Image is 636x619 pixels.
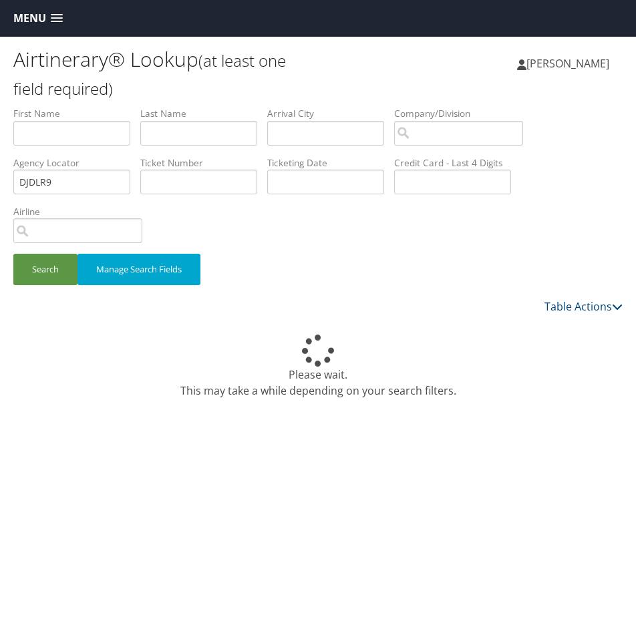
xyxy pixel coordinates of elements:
[394,107,533,120] label: Company/Division
[13,107,140,120] label: First Name
[13,12,46,25] span: Menu
[7,7,69,29] a: Menu
[13,335,623,399] div: Please wait. This may take a while depending on your search filters.
[544,299,623,314] a: Table Actions
[13,156,140,170] label: Agency Locator
[517,43,623,83] a: [PERSON_NAME]
[394,156,521,170] label: Credit Card - Last 4 Digits
[267,107,394,120] label: Arrival City
[13,254,77,285] button: Search
[77,254,200,285] button: Manage Search Fields
[140,107,267,120] label: Last Name
[267,156,394,170] label: Ticketing Date
[13,45,318,101] h1: Airtinerary® Lookup
[526,56,609,71] span: [PERSON_NAME]
[140,156,267,170] label: Ticket Number
[13,205,152,218] label: Airline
